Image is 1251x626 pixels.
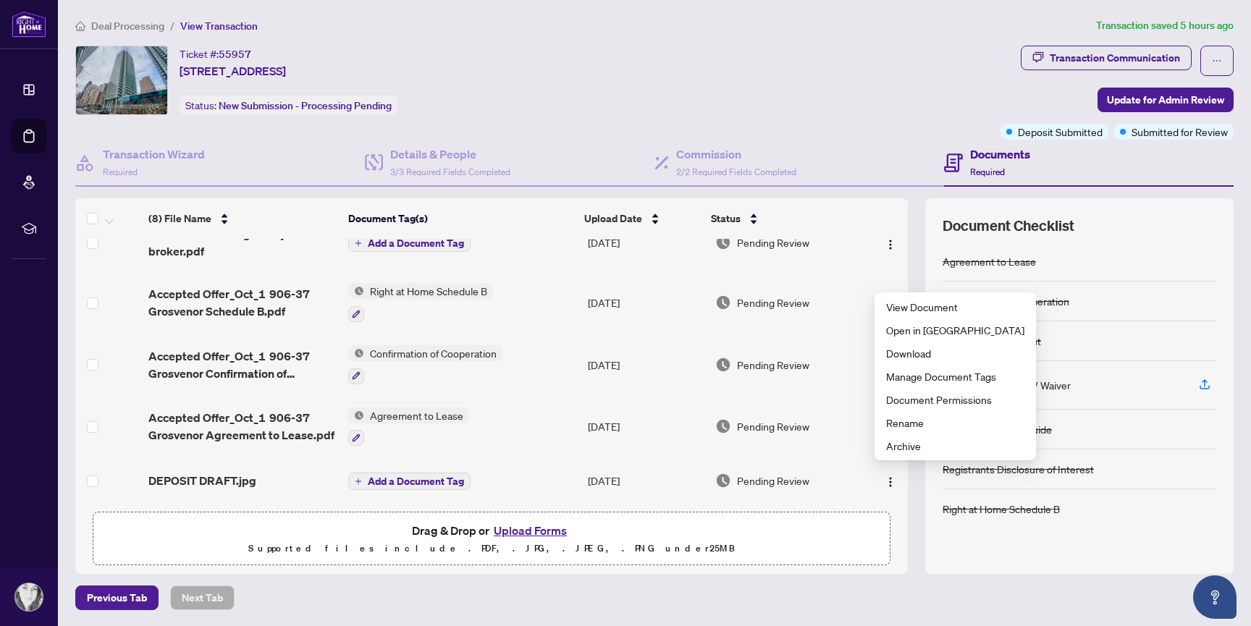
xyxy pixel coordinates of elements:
[348,345,364,361] img: Status Icon
[886,438,1024,454] span: Archive
[1018,124,1103,140] span: Deposit Submitted
[390,166,510,177] span: 3/3 Required Fields Completed
[1096,17,1234,34] article: Transaction saved 5 hours ago
[582,396,709,458] td: [DATE]
[348,471,471,490] button: Add a Document Tag
[368,238,464,248] span: Add a Document Tag
[355,478,362,485] span: plus
[737,473,809,488] span: Pending Review
[1107,88,1224,111] span: Update for Admin Review
[582,271,709,334] td: [DATE]
[87,586,147,609] span: Previous Tab
[886,345,1024,361] span: Download
[737,295,809,310] span: Pending Review
[180,96,397,115] div: Status:
[582,334,709,396] td: [DATE]
[943,253,1036,269] div: Agreement to Lease
[1193,575,1237,619] button: Open asap
[355,240,362,247] span: plus
[886,415,1024,431] span: Rename
[715,418,731,434] img: Document Status
[148,225,337,260] span: Disclosure to be signed by broker.pdf
[676,166,796,177] span: 2/2 Required Fields Completed
[1212,56,1222,66] span: ellipsis
[886,368,1024,384] span: Manage Document Tags
[348,407,469,447] button: Status IconAgreement to Lease
[75,21,85,31] span: home
[1050,46,1180,69] div: Transaction Communication
[879,291,902,314] button: Logo
[879,231,902,254] button: Logo
[348,473,471,490] button: Add a Document Tag
[219,48,251,61] span: 55957
[180,62,286,80] span: [STREET_ADDRESS]
[368,476,464,486] span: Add a Document Tag
[75,585,159,610] button: Previous Tab
[93,512,890,566] span: Drag & Drop orUpload FormsSupported files include .PDF, .JPG, .JPEG, .PNG under25MB
[180,46,251,62] div: Ticket #:
[1132,124,1228,140] span: Submitted for Review
[582,457,709,504] td: [DATE]
[348,345,502,384] button: Status IconConfirmation of Cooperation
[148,409,337,444] span: Accepted Offer_Oct_1 906-37 Grosvenor Agreement to Lease.pdf
[705,198,859,239] th: Status
[348,283,364,299] img: Status Icon
[715,295,731,310] img: Document Status
[364,407,469,423] span: Agreement to Lease
[885,476,896,488] img: Logo
[342,198,578,239] th: Document Tag(s)
[943,216,1074,236] span: Document Checklist
[584,211,642,227] span: Upload Date
[582,213,709,271] td: [DATE]
[364,283,493,299] span: Right at Home Schedule B
[886,392,1024,407] span: Document Permissions
[170,585,235,610] button: Next Tab
[148,472,256,489] span: DEPOSIT DRAFT.jpg
[970,145,1030,163] h4: Documents
[180,20,258,33] span: View Transaction
[348,283,493,322] button: Status IconRight at Home Schedule B
[943,461,1094,477] div: Registrants Disclosure of Interest
[15,583,43,611] img: Profile Icon
[711,211,741,227] span: Status
[412,521,571,540] span: Drag & Drop or
[390,145,510,163] h4: Details & People
[886,322,1024,338] span: Open in [GEOGRAPHIC_DATA]
[148,211,211,227] span: (8) File Name
[103,145,205,163] h4: Transaction Wizard
[364,345,502,361] span: Confirmation of Cooperation
[103,166,138,177] span: Required
[12,11,46,38] img: logo
[102,540,881,557] p: Supported files include .PDF, .JPG, .JPEG, .PNG under 25 MB
[943,501,1060,517] div: Right at Home Schedule B
[715,234,731,250] img: Document Status
[489,521,571,540] button: Upload Forms
[578,198,706,239] th: Upload Date
[148,347,337,382] span: Accepted Offer_Oct_1 906-37 Grosvenor Confirmation of Cooperation.pdf
[91,20,164,33] span: Deal Processing
[715,473,731,488] img: Document Status
[676,145,796,163] h4: Commission
[879,469,902,492] button: Logo
[1098,88,1234,112] button: Update for Admin Review
[715,357,731,373] img: Document Status
[148,285,337,320] span: Accepted Offer_Oct_1 906-37 Grosvenor Schedule B.pdf
[737,234,809,250] span: Pending Review
[886,299,1024,315] span: View Document
[143,198,342,239] th: (8) File Name
[348,234,471,252] button: Add a Document Tag
[348,407,364,423] img: Status Icon
[970,166,1005,177] span: Required
[737,357,809,373] span: Pending Review
[885,239,896,250] img: Logo
[76,46,167,114] img: IMG-C12428524_1.jpg
[170,17,174,34] li: /
[348,233,471,252] button: Add a Document Tag
[737,418,809,434] span: Pending Review
[219,99,392,112] span: New Submission - Processing Pending
[1021,46,1192,70] button: Transaction Communication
